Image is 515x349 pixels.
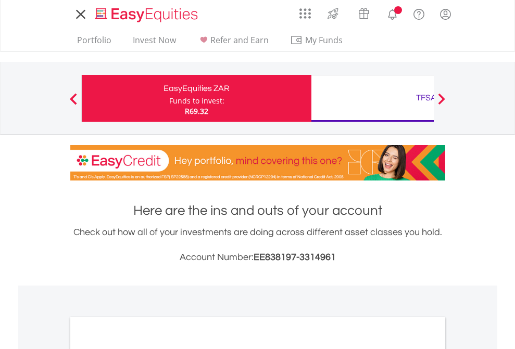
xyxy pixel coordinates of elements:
a: Refer and Earn [193,35,273,51]
a: Home page [91,3,202,23]
span: My Funds [290,33,358,47]
button: Previous [63,98,84,109]
a: Portfolio [73,35,116,51]
a: Invest Now [129,35,180,51]
a: Vouchers [348,3,379,22]
button: Next [431,98,452,109]
img: EasyCredit Promotion Banner [70,145,445,180]
img: thrive-v2.svg [324,5,342,22]
a: AppsGrid [293,3,318,19]
span: Refer and Earn [210,34,269,46]
span: R69.32 [185,106,208,116]
span: EE838197-3314961 [254,252,336,262]
img: vouchers-v2.svg [355,5,372,22]
a: My Profile [432,3,459,25]
div: EasyEquities ZAR [88,81,305,96]
h3: Account Number: [70,250,445,265]
img: grid-menu-icon.svg [299,8,311,19]
img: EasyEquities_Logo.png [93,6,202,23]
a: Notifications [379,3,406,23]
div: Check out how all of your investments are doing across different asset classes you hold. [70,225,445,265]
h1: Here are the ins and outs of your account [70,201,445,220]
div: Funds to invest: [169,96,224,106]
a: FAQ's and Support [406,3,432,23]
